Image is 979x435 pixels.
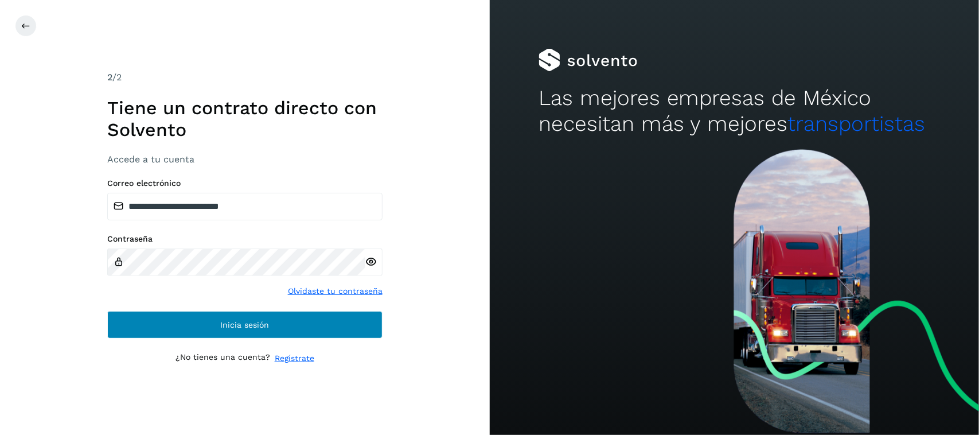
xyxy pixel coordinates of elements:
span: 2 [107,72,112,83]
h1: Tiene un contrato directo con Solvento [107,97,383,141]
span: transportistas [788,111,926,136]
h2: Las mejores empresas de México necesitan más y mejores [539,86,930,137]
label: Contraseña [107,234,383,244]
p: ¿No tienes una cuenta? [175,352,270,364]
a: Olvidaste tu contraseña [288,285,383,297]
span: Inicia sesión [220,321,269,329]
label: Correo electrónico [107,178,383,188]
a: Regístrate [275,352,314,364]
div: /2 [107,71,383,84]
h3: Accede a tu cuenta [107,154,383,165]
button: Inicia sesión [107,311,383,339]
